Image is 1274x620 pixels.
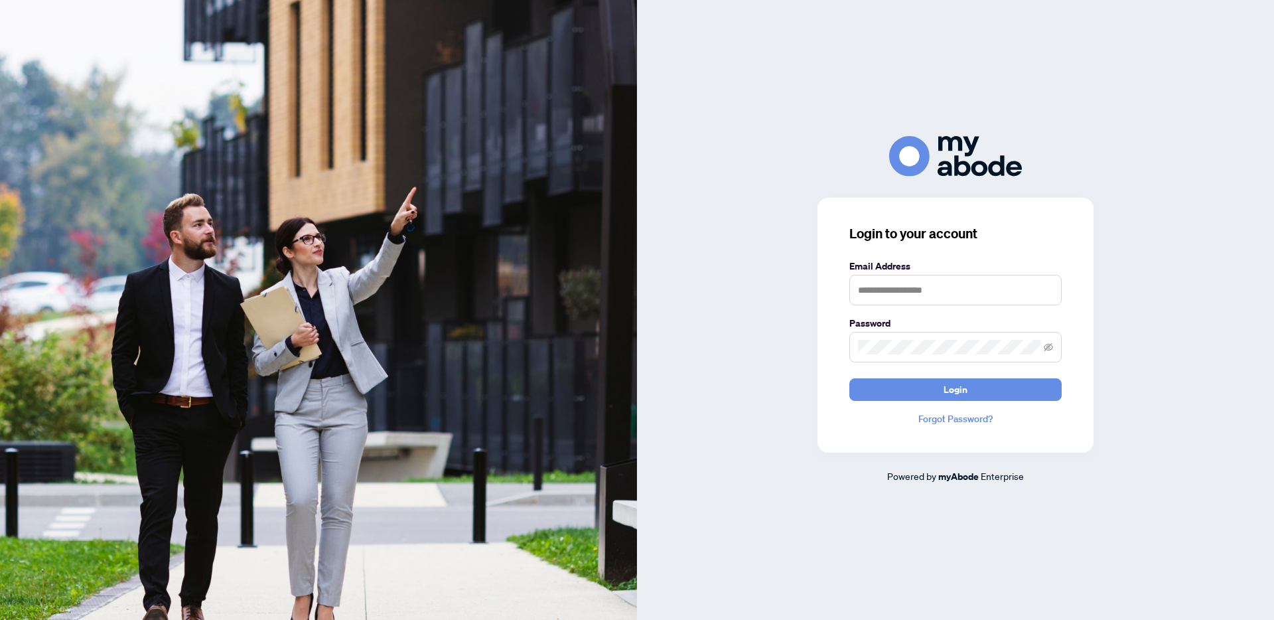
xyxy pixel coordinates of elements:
label: Password [849,316,1062,331]
span: Enterprise [981,470,1024,482]
h3: Login to your account [849,224,1062,243]
label: Email Address [849,259,1062,273]
span: Powered by [887,470,936,482]
button: Login [849,378,1062,401]
a: Forgot Password? [849,412,1062,426]
span: Login [944,379,967,400]
img: ma-logo [889,136,1022,177]
a: myAbode [938,469,979,484]
span: eye-invisible [1044,343,1053,352]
